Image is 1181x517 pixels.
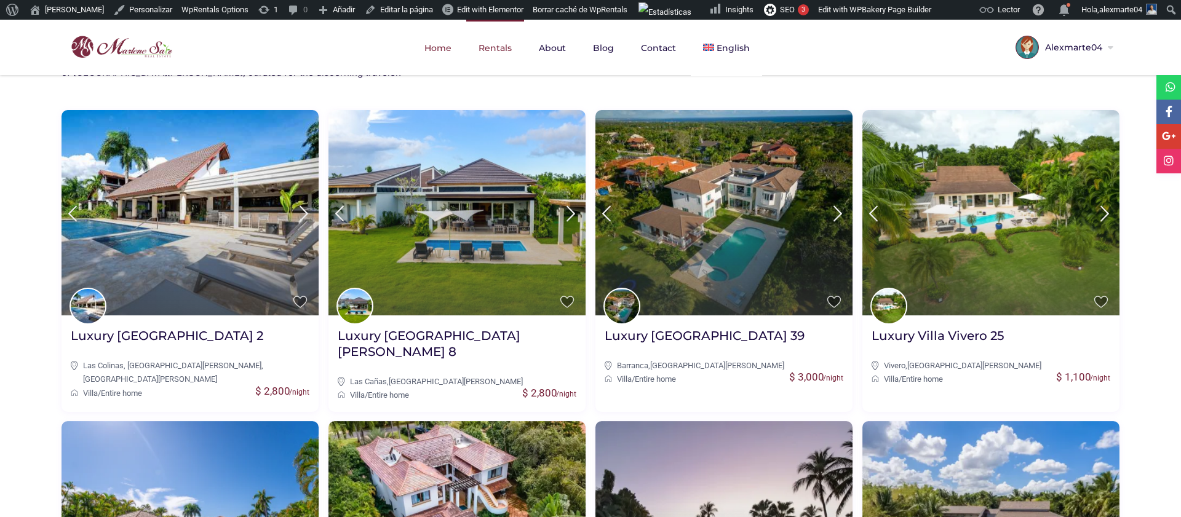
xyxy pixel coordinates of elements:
[83,361,261,370] a: Las Colinas, [GEOGRAPHIC_DATA][PERSON_NAME]
[884,374,899,384] a: Villa
[605,359,843,373] div: ,
[368,390,409,400] a: Entire home
[350,390,365,400] a: Villa
[527,20,578,76] a: About
[872,328,1004,353] a: Luxury Villa Vivero 25
[605,373,843,386] div: /
[71,328,263,353] a: Luxury [GEOGRAPHIC_DATA] 2
[780,5,795,14] span: SEO
[635,374,676,384] a: Entire home
[629,20,688,76] a: Contact
[638,2,691,22] img: Visitas de 48 horas. Haz clic para ver más estadísticas del sitio.
[617,361,648,370] a: Barranca
[725,5,754,14] span: Insights
[581,20,626,76] a: Blog
[884,361,905,370] a: Vivero
[52,33,175,61] img: logo
[101,389,142,398] a: Entire home
[605,328,805,353] a: Luxury [GEOGRAPHIC_DATA] 39
[872,373,1110,386] div: /
[1099,5,1142,14] span: alexmarte04
[338,328,576,369] a: Luxury [GEOGRAPHIC_DATA][PERSON_NAME] 8
[650,361,784,370] a: [GEOGRAPHIC_DATA][PERSON_NAME]
[328,110,586,315] img: Luxury Villa Cañas 8
[412,20,464,76] a: Home
[902,374,943,384] a: Entire home
[62,110,319,315] img: Luxury Villa Colinas 2
[457,5,523,14] span: Edit with Elementor
[691,20,762,76] a: English
[338,328,576,360] h2: Luxury [GEOGRAPHIC_DATA][PERSON_NAME] 8
[872,328,1004,344] h2: Luxury Villa Vivero 25
[389,377,523,386] a: [GEOGRAPHIC_DATA][PERSON_NAME]
[71,359,309,387] div: ,
[798,4,809,15] div: 3
[338,375,576,389] div: ,
[71,328,263,344] h2: Luxury [GEOGRAPHIC_DATA] 2
[862,110,1119,315] img: Luxury Villa Vivero 25
[872,359,1110,373] div: ,
[83,389,98,398] a: Villa
[338,389,576,402] div: /
[466,20,524,76] a: Rentals
[83,374,217,384] a: [GEOGRAPHIC_DATA][PERSON_NAME]
[1039,43,1105,52] span: Alexmarte04
[617,374,632,384] a: Villa
[605,328,805,344] h2: Luxury [GEOGRAPHIC_DATA] 39
[350,377,387,386] a: Las Cañas
[595,110,853,315] img: Luxury Villa Barranca 39
[717,42,750,53] span: English
[71,387,309,400] div: /
[907,361,1041,370] a: [GEOGRAPHIC_DATA][PERSON_NAME]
